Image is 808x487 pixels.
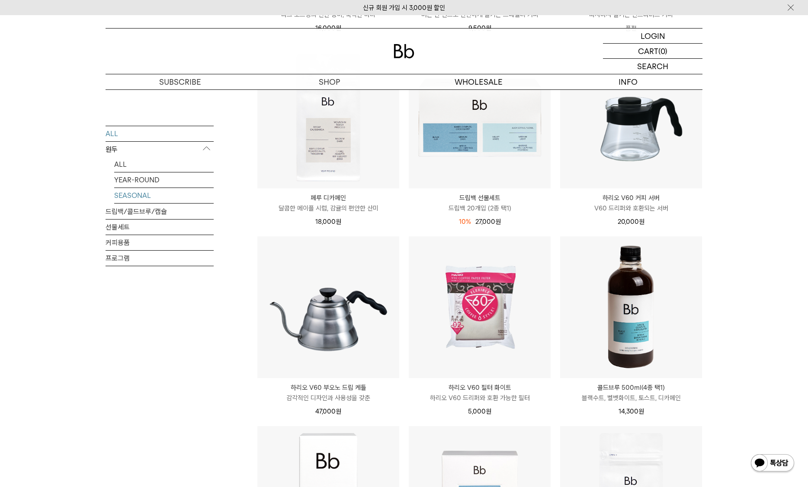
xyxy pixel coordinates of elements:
[394,44,414,58] img: 로고
[257,203,399,213] p: 달콤한 메이플 시럽, 감귤의 편안한 산미
[409,382,551,403] a: 하리오 V60 필터 화이트 하리오 V60 드리퍼와 호환 가능한 필터
[560,382,702,393] p: 콜드브루 500ml(4종 택1)
[560,193,702,213] a: 하리오 V60 커피 서버 V60 드리퍼와 호환되는 서버
[257,382,399,403] a: 하리오 V60 부오노 드립 케틀 감각적인 디자인과 사용성을 갖춘
[257,382,399,393] p: 하리오 V60 부오노 드립 케틀
[363,4,445,12] a: 신규 회원 가입 시 3,000원 할인
[114,156,214,172] a: ALL
[315,218,341,226] span: 18,000
[553,74,702,89] p: INFO
[106,126,214,141] a: ALL
[336,218,341,226] span: 원
[106,74,255,89] a: SUBSCRIBE
[459,216,471,227] div: 10%
[560,47,702,188] img: 하리오 V60 커피 서버
[257,393,399,403] p: 감각적인 디자인과 사용성을 갖춘
[409,193,551,213] a: 드립백 선물세트 드립백 20개입 (2종 택1)
[106,204,214,219] a: 드립백/콜드브루/캡슐
[486,407,491,415] span: 원
[257,236,399,378] img: 하리오 V60 부오노 드립 케틀
[409,382,551,393] p: 하리오 V60 필터 화이트
[619,407,644,415] span: 14,300
[618,218,644,226] span: 20,000
[560,193,702,203] p: 하리오 V60 커피 서버
[257,47,399,188] img: 페루 디카페인
[114,188,214,203] a: SEASONAL
[495,218,501,226] span: 원
[106,141,214,157] p: 원두
[409,236,551,378] img: 하리오 V60 필터 화이트
[560,382,702,403] a: 콜드브루 500ml(4종 택1) 블랙수트, 벨벳화이트, 토스트, 디카페인
[409,393,551,403] p: 하리오 V60 드리퍼와 호환 가능한 필터
[255,74,404,89] a: SHOP
[409,203,551,213] p: 드립백 20개입 (2종 택1)
[409,47,551,188] img: 드립백 선물세트
[603,44,702,59] a: CART (0)
[106,219,214,234] a: 선물세트
[658,44,667,58] p: (0)
[560,203,702,213] p: V60 드리퍼와 호환되는 서버
[106,250,214,265] a: 프로그램
[560,393,702,403] p: 블랙수트, 벨벳화이트, 토스트, 디카페인
[106,235,214,250] a: 커피용품
[409,193,551,203] p: 드립백 선물세트
[468,407,491,415] span: 5,000
[641,29,665,43] p: LOGIN
[257,193,399,213] a: 페루 디카페인 달콤한 메이플 시럽, 감귤의 편안한 산미
[475,218,501,226] span: 27,000
[638,407,644,415] span: 원
[315,407,341,415] span: 47,000
[560,236,702,378] img: 콜드브루 500ml(4종 택1)
[638,44,658,58] p: CART
[114,172,214,187] a: YEAR-ROUND
[404,74,553,89] p: WHOLESALE
[257,193,399,203] p: 페루 디카페인
[603,29,702,44] a: LOGIN
[336,407,341,415] span: 원
[750,453,795,474] img: 카카오톡 채널 1:1 채팅 버튼
[637,59,668,74] p: SEARCH
[639,218,644,226] span: 원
